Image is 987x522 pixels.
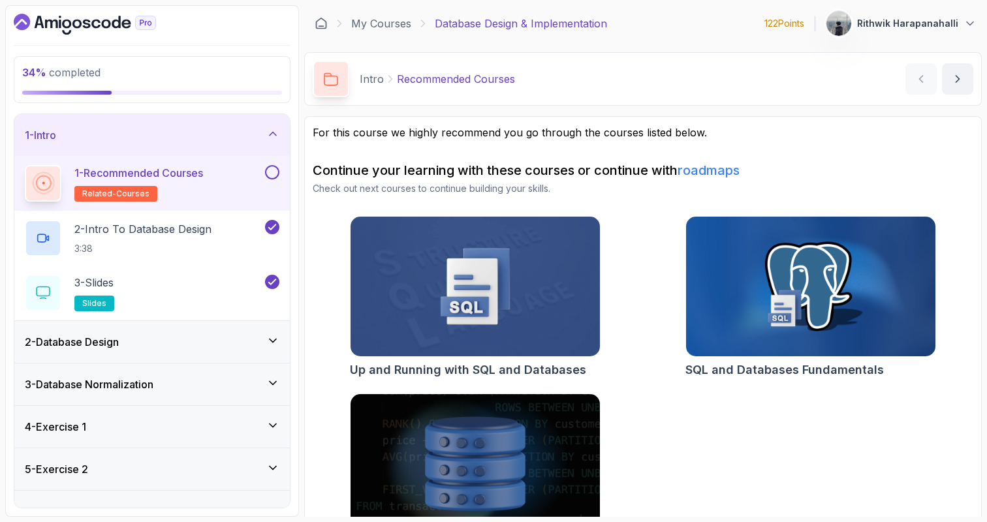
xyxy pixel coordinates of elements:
button: 1-Recommended Coursesrelated-courses [25,165,279,202]
button: 1-Intro [14,114,290,156]
a: SQL and Databases Fundamentals cardSQL and Databases Fundamentals [685,216,936,379]
button: 2-Intro To Database Design3:38 [25,220,279,256]
p: 122 Points [764,17,804,30]
p: 3:38 [74,242,211,255]
p: 3 - Slides [74,275,114,290]
span: completed [22,66,101,79]
button: 2-Database Design [14,321,290,363]
img: user profile image [826,11,851,36]
img: Up and Running with SQL and Databases card [351,217,600,356]
button: next content [942,63,973,95]
h3: 6 - Next Steps [25,504,90,519]
h3: 4 - Exercise 1 [25,419,86,435]
p: Database Design & Implementation [435,16,607,31]
p: Recommended Courses [397,71,515,87]
a: My Courses [351,16,411,31]
a: Dashboard [14,14,186,35]
p: Rithwik Harapanahalli [857,17,958,30]
a: roadmaps [678,162,740,178]
button: user profile imageRithwik Harapanahalli [826,10,977,37]
h2: SQL and Databases Fundamentals [685,361,884,379]
span: slides [82,298,106,309]
button: 5-Exercise 2 [14,448,290,490]
img: SQL and Databases Fundamentals card [686,217,935,356]
h2: Up and Running with SQL and Databases [350,361,586,379]
button: 4-Exercise 1 [14,406,290,448]
p: For this course we highly recommend you go through the courses listed below. [313,125,973,140]
span: 34 % [22,66,46,79]
p: Check out next courses to continue building your skills. [313,182,973,195]
h3: 3 - Database Normalization [25,376,153,392]
p: 1 - Recommended Courses [74,165,203,181]
p: 2 - Intro To Database Design [74,221,211,237]
span: related-courses [82,189,149,199]
p: Intro [360,71,384,87]
h2: Continue your learning with these courses or continue with [313,161,973,179]
a: Up and Running with SQL and Databases cardUp and Running with SQL and Databases [350,216,601,379]
button: 3-Slidesslides [25,275,279,311]
h3: 2 - Database Design [25,334,119,350]
h3: 1 - Intro [25,127,56,143]
h3: 5 - Exercise 2 [25,461,88,477]
button: previous content [905,63,937,95]
button: 3-Database Normalization [14,363,290,405]
a: Dashboard [315,17,328,30]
